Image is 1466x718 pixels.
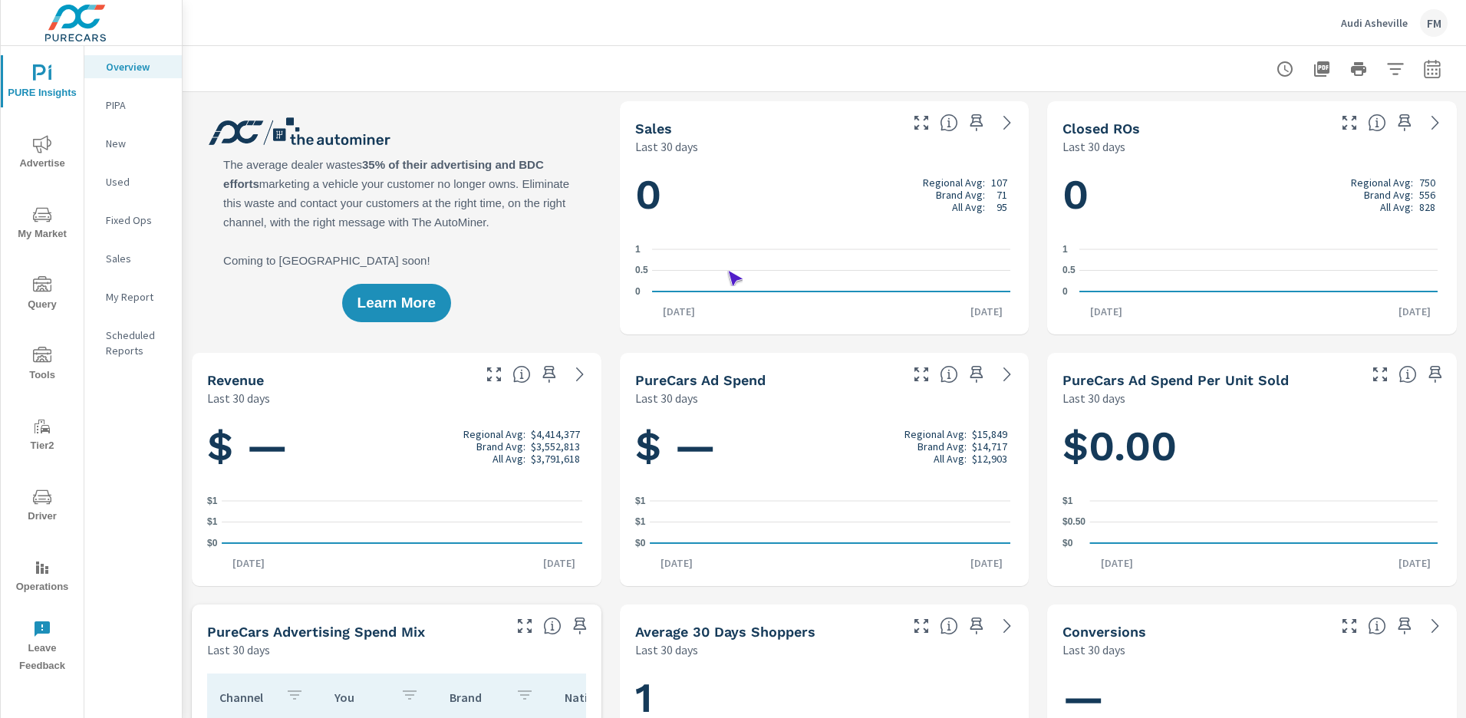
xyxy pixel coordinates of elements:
[909,614,934,638] button: Make Fullscreen
[997,201,1007,213] p: 95
[106,174,170,189] p: Used
[635,372,766,388] h5: PureCars Ad Spend
[207,538,218,548] text: $0
[1419,176,1435,189] p: 750
[1062,244,1068,255] text: 1
[1364,189,1413,201] p: Brand Avg:
[1398,365,1417,384] span: Average cost of advertising per each vehicle sold at the dealer over the selected date range. The...
[568,362,592,387] a: See more details in report
[5,135,79,173] span: Advertise
[1062,120,1140,137] h5: Closed ROs
[1417,54,1448,84] button: Select Date Range
[219,690,273,705] p: Channel
[1306,54,1337,84] button: "Export Report to PDF"
[635,120,672,137] h5: Sales
[1337,110,1362,135] button: Make Fullscreen
[652,304,706,319] p: [DATE]
[1423,110,1448,135] a: See more details in report
[1337,614,1362,638] button: Make Fullscreen
[1419,201,1435,213] p: 828
[635,496,646,506] text: $1
[207,420,586,473] h1: $ —
[5,276,79,314] span: Query
[960,555,1013,571] p: [DATE]
[357,296,436,310] span: Learn More
[964,362,989,387] span: Save this to your personalized report
[531,428,580,440] p: $4,414,377
[936,189,985,201] p: Brand Avg:
[531,453,580,465] p: $3,791,618
[207,517,218,528] text: $1
[635,286,641,297] text: 0
[1368,114,1386,132] span: Number of Repair Orders Closed by the selected dealership group over the selected time range. [So...
[1,46,84,681] div: nav menu
[635,244,641,255] text: 1
[84,132,182,155] div: New
[106,212,170,228] p: Fixed Ops
[222,555,275,571] p: [DATE]
[568,614,592,638] span: Save this to your personalized report
[84,55,182,78] div: Overview
[450,690,503,705] p: Brand
[1341,16,1408,30] p: Audi Asheville
[207,641,270,659] p: Last 30 days
[1388,304,1441,319] p: [DATE]
[1392,110,1417,135] span: Save this to your personalized report
[1380,201,1413,213] p: All Avg:
[537,362,562,387] span: Save this to your personalized report
[1388,555,1441,571] p: [DATE]
[972,453,1007,465] p: $12,903
[1423,614,1448,638] a: See more details in report
[972,428,1007,440] p: $15,849
[934,453,967,465] p: All Avg:
[909,110,934,135] button: Make Fullscreen
[5,206,79,243] span: My Market
[904,428,967,440] p: Regional Avg:
[635,538,646,548] text: $0
[1392,614,1417,638] span: Save this to your personalized report
[960,304,1013,319] p: [DATE]
[84,247,182,270] div: Sales
[995,362,1020,387] a: See more details in report
[5,64,79,102] span: PURE Insights
[997,189,1007,201] p: 71
[84,170,182,193] div: Used
[995,614,1020,638] a: See more details in report
[531,440,580,453] p: $3,552,813
[106,136,170,151] p: New
[917,440,967,453] p: Brand Avg:
[940,365,958,384] span: Total cost of media for all PureCars channels for the selected dealership group over the selected...
[635,517,646,528] text: $1
[1062,372,1289,388] h5: PureCars Ad Spend Per Unit Sold
[635,265,648,276] text: 0.5
[334,690,388,705] p: You
[512,365,531,384] span: Total sales revenue over the selected date range. [Source: This data is sourced from the dealer’s...
[482,362,506,387] button: Make Fullscreen
[1062,265,1076,276] text: 0.5
[5,558,79,596] span: Operations
[207,389,270,407] p: Last 30 days
[635,641,698,659] p: Last 30 days
[1380,54,1411,84] button: Apply Filters
[940,617,958,635] span: A rolling 30 day total of daily Shoppers on the dealership website, averaged over the selected da...
[964,110,989,135] span: Save this to your personalized report
[207,372,264,388] h5: Revenue
[5,347,79,384] span: Tools
[635,389,698,407] p: Last 30 days
[991,176,1007,189] p: 107
[565,690,618,705] p: National
[635,169,1014,221] h1: 0
[1062,137,1125,156] p: Last 30 days
[1062,624,1146,640] h5: Conversions
[106,289,170,305] p: My Report
[84,285,182,308] div: My Report
[1090,555,1144,571] p: [DATE]
[923,176,985,189] p: Regional Avg:
[532,555,586,571] p: [DATE]
[106,328,170,358] p: Scheduled Reports
[1079,304,1133,319] p: [DATE]
[1368,617,1386,635] span: The number of dealer-specified goals completed by a visitor. [Source: This data is provided by th...
[1062,389,1125,407] p: Last 30 days
[909,362,934,387] button: Make Fullscreen
[1423,362,1448,387] span: Save this to your personalized report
